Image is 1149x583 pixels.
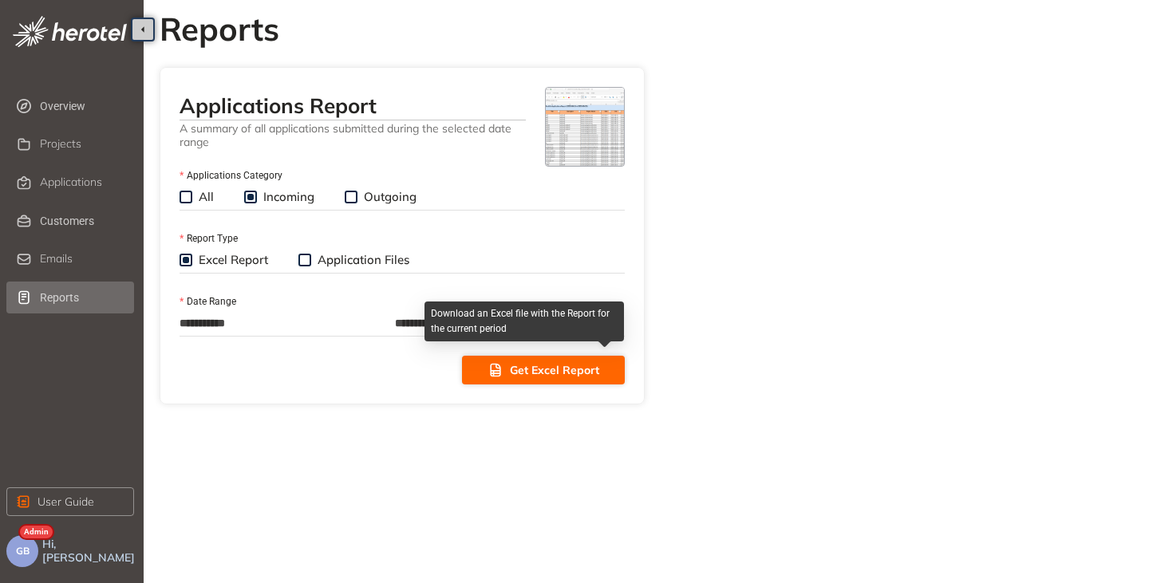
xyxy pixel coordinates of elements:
[357,189,423,205] span: Outgoing
[180,294,236,309] label: Date Range
[16,546,30,557] span: GB
[40,137,81,151] span: Projects
[40,282,131,313] span: Reports
[38,493,94,510] span: User Guide
[180,168,282,183] label: Applications Category
[42,538,137,565] span: Hi, [PERSON_NAME]
[180,120,526,149] span: A summary of all applications submitted during the selected date range
[180,93,526,118] h4: Applications Report
[13,16,127,47] img: logo
[160,10,1139,48] h2: Reports
[546,88,624,166] img: preview
[180,314,379,332] input: Date Range
[40,175,102,189] span: Applications
[424,301,624,341] div: Download an Excel file with the Report for the current period
[180,231,238,246] label: Report Type
[510,361,599,379] span: Get Excel Report
[192,189,220,205] span: All
[40,205,131,237] span: Customers
[40,252,73,266] span: Emails
[257,189,321,205] span: Incoming
[462,356,625,384] button: Get Excel Report
[6,535,38,567] button: GB
[6,487,134,516] button: User Guide
[311,252,416,268] span: Application Files
[192,252,274,268] span: Excel Report
[40,90,131,122] span: Overview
